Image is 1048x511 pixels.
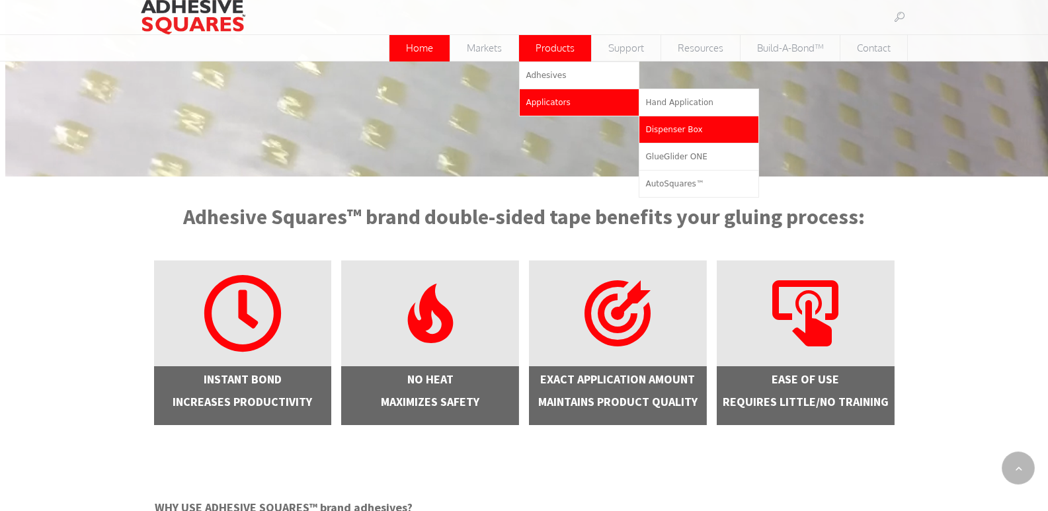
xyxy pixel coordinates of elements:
[204,372,282,387] strong: INSTANT BOND
[646,179,704,188] span: AutoSquares™
[646,98,713,107] span: Hand Application
[526,71,567,80] span: Adhesives
[450,35,518,61] span: Markets
[639,143,758,170] a: GlueGlider ONE
[639,116,758,143] a: Dispenser Box
[183,204,865,230] strong: Adhesive Squares™ brand double-sided tape benefits your gluing process:
[661,35,740,61] span: Resources
[639,171,758,197] a: AutoSquares™
[592,35,661,61] a: Support
[592,35,661,61] span: Support
[540,372,695,387] strong: EXACT APPLICATION AMOUNT
[772,372,839,387] strong: EASE OF USE
[741,35,840,61] a: Build-A-Bond™
[389,35,450,61] a: Home
[519,35,591,61] span: Products
[639,89,758,116] a: Hand Application
[538,394,698,409] strong: MAINTAINS PRODUCT QUALITY
[520,89,639,116] a: Applicators
[723,394,889,409] strong: REQUIRES LITTLE/NO TRAINING
[381,394,479,409] strong: MAXIMIZES SAFETY
[407,372,454,387] strong: NO HEAT
[840,35,907,61] span: Contact
[741,35,840,61] span: Build-A-Bond™
[646,152,707,161] span: GlueGlider ONE
[646,125,703,134] span: Dispenser Box
[389,35,450,61] span: Home
[526,98,571,107] span: Applicators
[173,394,312,409] strong: INCREASES PRODUCTIVITY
